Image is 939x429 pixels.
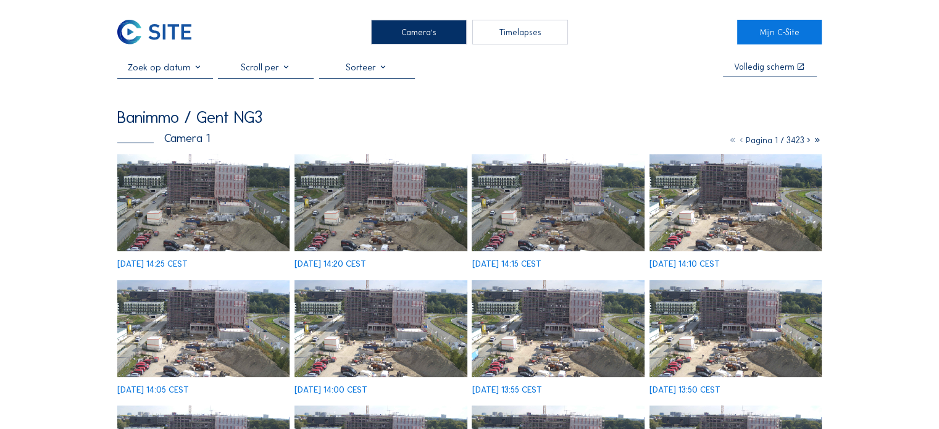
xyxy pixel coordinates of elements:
[117,62,213,73] input: Zoek op datum 󰅀
[371,20,467,44] div: Camera's
[117,280,290,377] img: image_53486277
[472,20,568,44] div: Timelapses
[649,260,720,269] div: [DATE] 14:10 CEST
[294,386,367,394] div: [DATE] 14:00 CEST
[117,154,290,251] img: image_53486785
[117,109,262,125] div: Banimmo / Gent NG3
[746,135,804,146] span: Pagina 1 / 3423
[472,386,541,394] div: [DATE] 13:55 CEST
[294,154,467,251] img: image_53486717
[649,154,822,251] img: image_53486416
[472,260,541,269] div: [DATE] 14:15 CEST
[294,280,467,377] img: image_53486114
[117,20,191,44] img: C-SITE Logo
[472,280,644,377] img: image_53485961
[117,133,210,144] div: Camera 1
[117,20,202,44] a: C-SITE Logo
[294,260,366,269] div: [DATE] 14:20 CEST
[649,280,822,377] img: image_53485817
[117,260,188,269] div: [DATE] 14:25 CEST
[472,154,644,251] img: image_53486556
[649,386,720,394] div: [DATE] 13:50 CEST
[734,63,795,72] div: Volledig scherm
[737,20,822,44] a: Mijn C-Site
[117,386,189,394] div: [DATE] 14:05 CEST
